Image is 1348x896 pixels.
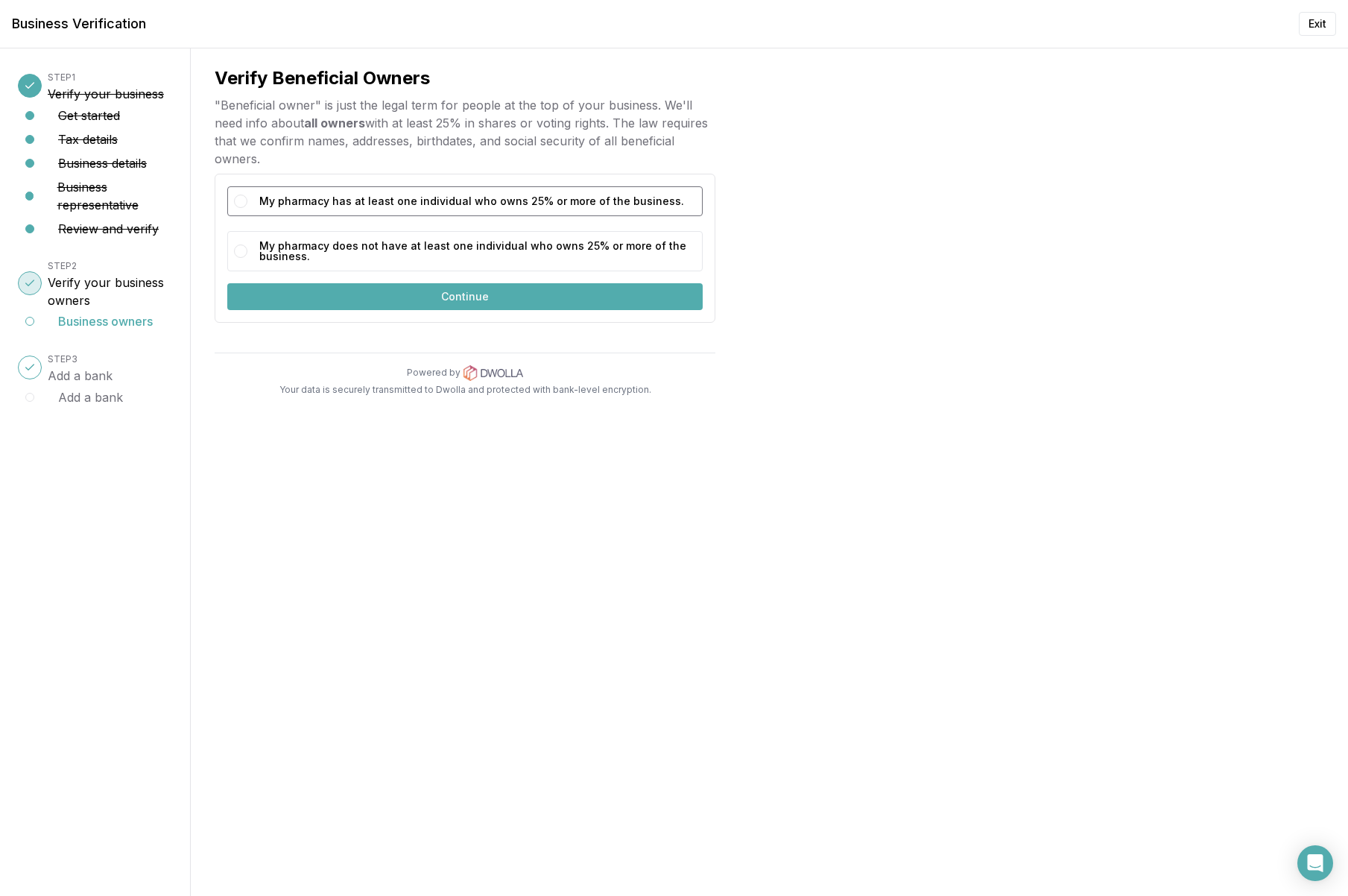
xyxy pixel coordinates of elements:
p: Powered by [407,367,461,379]
span: STEP 2 [48,260,77,271]
h2: Verify Beneficial Owners [215,66,715,90]
span: STEP 1 [48,72,75,83]
h3: Verify your business owners [48,274,172,309]
button: Tax details [58,130,118,148]
h1: Business Verification [12,13,146,34]
div: Open Intercom Messenger [1297,845,1333,881]
label: My pharmacy has at least one individual who owns 25% or more of the business. [259,190,696,212]
img: Dwolla [463,365,523,381]
button: STEP2Verify your business owners [48,256,172,309]
button: Review and verify [58,220,159,238]
label: My pharmacy does not have at least one individual who owns 25% or more of the business. [259,235,696,268]
button: Add a bank [58,388,123,406]
button: STEP1Verify your business [48,67,164,103]
p: Your data is securely transmitted to Dwolla and protected with bank-level encryption. [215,384,715,396]
button: Continue [227,283,703,310]
button: Business representative [57,178,172,214]
h3: Add a bank [48,367,113,385]
button: Exit [1299,12,1336,36]
button: Business owners [58,312,153,330]
span: STEP 3 [48,353,77,365]
b: all owners [304,116,365,130]
h3: Verify your business [48,85,164,103]
button: Business details [58,154,147,172]
p: "Beneficial owner" is just the legal term for people at the top of your business. We'll need info... [215,96,715,168]
button: STEP3Add a bank [48,349,113,385]
button: Get started [58,107,120,124]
